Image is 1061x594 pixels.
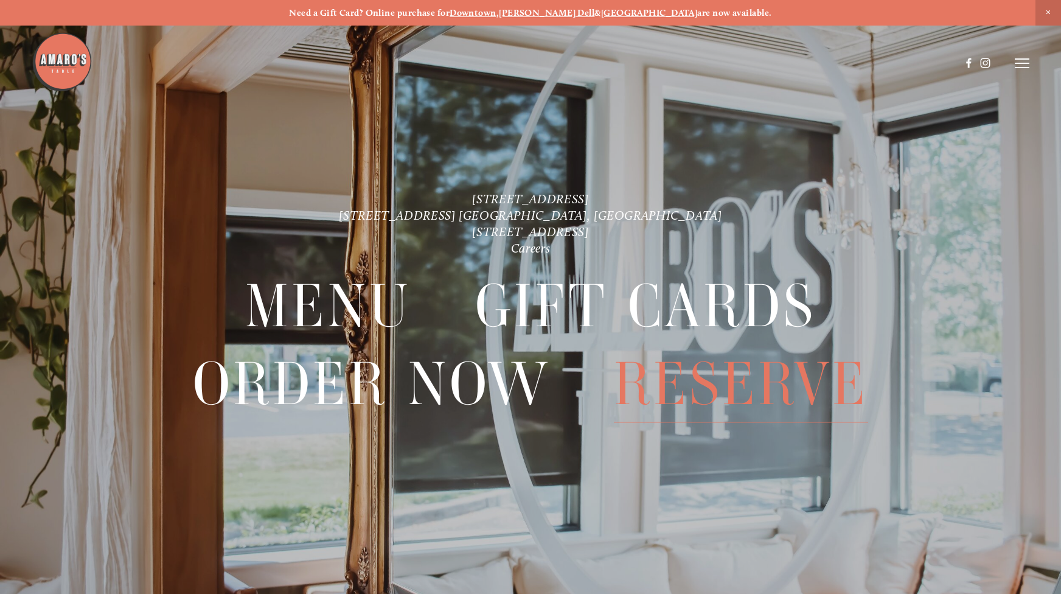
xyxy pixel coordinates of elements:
a: [PERSON_NAME] Dell [499,7,594,18]
a: Gift Cards [475,268,816,344]
strong: Need a Gift Card? Online purchase for [289,7,450,18]
strong: & [594,7,600,18]
a: Reserve [614,346,868,422]
a: Careers [511,241,550,256]
a: [STREET_ADDRESS] [GEOGRAPHIC_DATA], [GEOGRAPHIC_DATA] [339,208,722,223]
strong: are now available. [697,7,771,18]
a: [STREET_ADDRESS] [472,225,588,240]
img: Amaro's Table [32,32,92,93]
a: Order Now [193,346,550,422]
a: [STREET_ADDRESS] [472,191,588,206]
strong: , [496,7,499,18]
a: Downtown [450,7,496,18]
a: [GEOGRAPHIC_DATA] [601,7,698,18]
a: Menu [245,268,411,344]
